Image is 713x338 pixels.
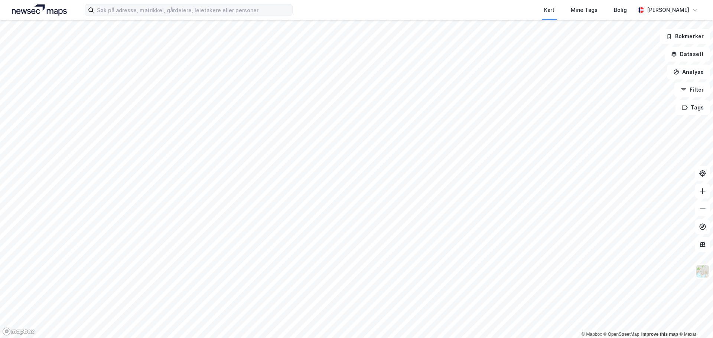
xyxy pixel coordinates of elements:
a: Improve this map [641,332,678,337]
button: Tags [675,100,710,115]
input: Søk på adresse, matrikkel, gårdeiere, leietakere eller personer [94,4,292,16]
button: Filter [674,82,710,97]
img: logo.a4113a55bc3d86da70a041830d287a7e.svg [12,4,67,16]
button: Analyse [667,65,710,79]
div: Mine Tags [571,6,598,14]
button: Bokmerker [660,29,710,44]
div: [PERSON_NAME] [647,6,689,14]
a: Mapbox [582,332,602,337]
button: Datasett [665,47,710,62]
div: Kart [544,6,554,14]
img: Z [696,264,710,278]
div: Bolig [614,6,627,14]
iframe: Chat Widget [676,302,713,338]
a: Mapbox homepage [2,327,35,336]
a: OpenStreetMap [603,332,639,337]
